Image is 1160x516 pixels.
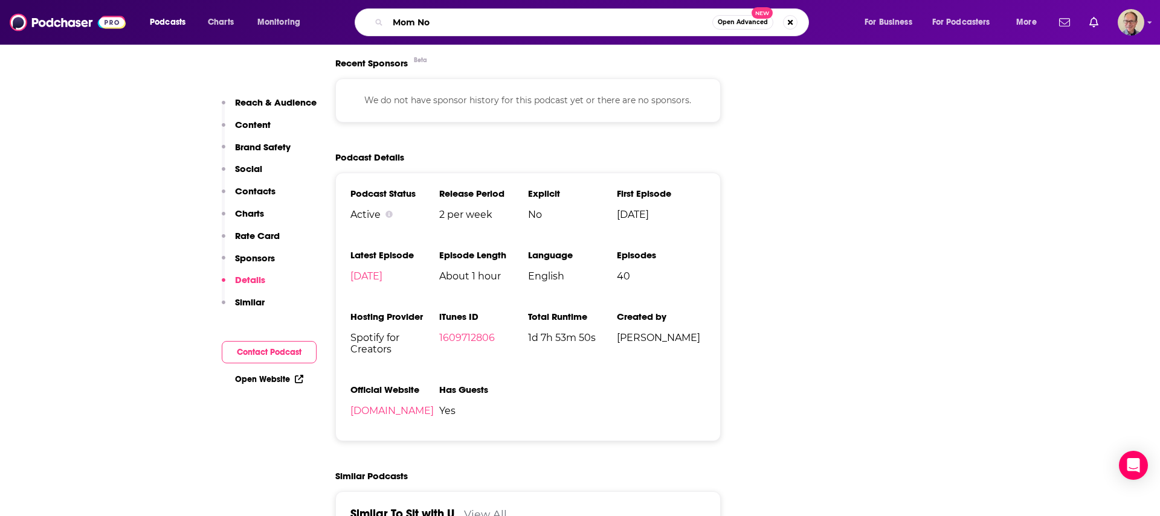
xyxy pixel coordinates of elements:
h2: Podcast Details [335,151,404,163]
button: Similar [222,296,265,319]
button: Rate Card [222,230,280,252]
span: Yes [439,405,528,416]
p: Brand Safety [235,141,291,153]
span: About 1 hour [439,270,528,282]
span: More [1016,14,1037,31]
span: For Podcasters [932,14,990,31]
button: open menu [141,13,201,32]
h3: Podcast Status [350,188,439,199]
h3: iTunes ID [439,311,528,322]
span: Open Advanced [718,19,768,25]
button: Reach & Audience [222,97,317,119]
span: Logged in as tommy.lynch [1118,9,1144,36]
p: We do not have sponsor history for this podcast yet or there are no sponsors. [350,94,706,107]
button: Sponsors [222,252,275,275]
button: Open AdvancedNew [712,15,773,30]
h3: Episode Length [439,249,528,261]
span: Recent Sponsors [335,57,408,69]
button: Details [222,274,265,296]
h3: Explicit [528,188,617,199]
h3: First Episode [617,188,706,199]
h3: Created by [617,311,706,322]
button: open menu [1008,13,1052,32]
span: [PERSON_NAME] [617,332,706,343]
input: Search podcasts, credits, & more... [388,13,712,32]
div: Beta [414,56,427,64]
button: Contacts [222,185,275,208]
h3: Episodes [617,249,706,261]
button: Brand Safety [222,141,291,164]
p: Similar [235,296,265,308]
button: Show profile menu [1118,9,1144,36]
img: User Profile [1118,9,1144,36]
p: Social [235,163,262,174]
a: Show notifications dropdown [1084,12,1103,33]
h3: Total Runtime [528,311,617,322]
span: New [752,7,773,19]
span: 40 [617,270,706,282]
p: Sponsors [235,252,275,264]
span: Spotify for Creators [350,332,439,355]
h3: Official Website [350,384,439,395]
a: 1609712806 [439,332,495,343]
h3: Has Guests [439,384,528,395]
span: English [528,270,617,282]
a: [DATE] [350,270,382,282]
button: Charts [222,208,264,230]
button: Content [222,119,271,141]
button: open menu [924,13,1008,32]
a: [DOMAIN_NAME] [350,405,434,416]
button: Contact Podcast [222,341,317,363]
a: Charts [200,13,241,32]
span: Podcasts [150,14,185,31]
button: open menu [856,13,927,32]
p: Contacts [235,185,275,197]
button: Social [222,163,262,185]
span: For Business [865,14,912,31]
p: Content [235,119,271,130]
h3: Release Period [439,188,528,199]
a: Open Website [235,374,303,384]
p: Rate Card [235,230,280,241]
h2: Similar Podcasts [335,470,408,482]
span: Charts [208,14,234,31]
h3: Language [528,249,617,261]
button: open menu [249,13,316,32]
div: Open Intercom Messenger [1119,451,1148,480]
p: Reach & Audience [235,97,317,108]
h3: Hosting Provider [350,311,439,322]
div: Active [350,209,439,220]
img: Podchaser - Follow, Share and Rate Podcasts [10,11,126,34]
span: Monitoring [257,14,300,31]
span: No [528,209,617,220]
p: Charts [235,208,264,219]
span: [DATE] [617,209,706,220]
span: 2 per week [439,209,528,220]
a: Show notifications dropdown [1054,12,1075,33]
span: 1d 7h 53m 50s [528,332,617,343]
h3: Latest Episode [350,249,439,261]
div: Search podcasts, credits, & more... [366,8,820,36]
p: Details [235,274,265,285]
